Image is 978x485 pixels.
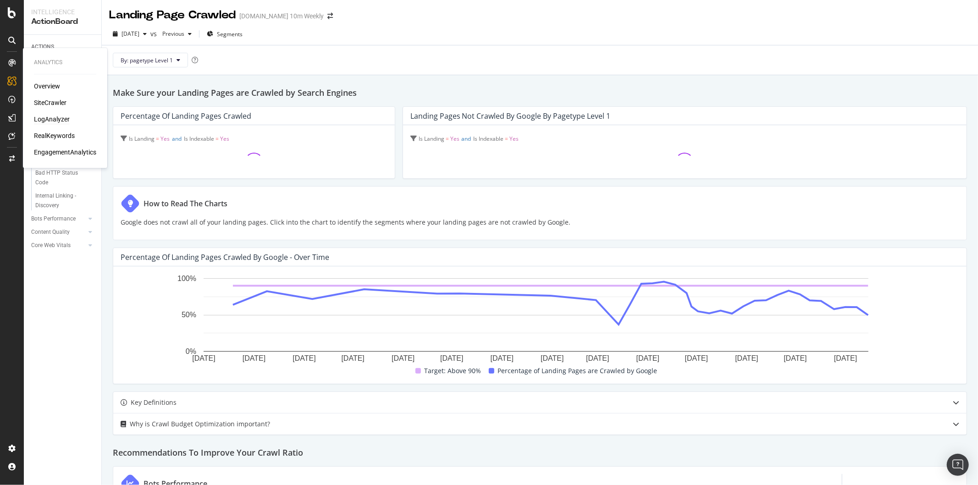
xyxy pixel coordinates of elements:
[31,241,71,250] div: Core Web Vitals
[160,135,170,143] span: Yes
[172,135,182,143] span: and
[34,148,96,157] a: EngagementAnalytics
[215,135,219,143] span: =
[735,355,758,363] text: [DATE]
[31,227,86,237] a: Content Quality
[159,30,184,38] span: Previous
[203,27,246,41] button: Segments
[392,355,414,363] text: [DATE]
[159,27,195,41] button: Previous
[31,214,76,224] div: Bots Performance
[113,442,967,459] h2: Recommendations To Improve Your Crawl Ratio
[35,168,87,187] div: Bad HTTP Status Code
[440,355,463,363] text: [DATE]
[293,355,315,363] text: [DATE]
[129,135,155,143] span: Is Landing
[217,30,243,38] span: Segments
[113,53,188,67] button: By: pagetype Level 1
[31,42,54,52] div: ACTIONS
[186,347,196,355] text: 0%
[34,99,66,108] a: SiteCrawler
[34,115,70,124] a: LogAnalyzer
[184,135,214,143] span: Is Indexable
[491,355,514,363] text: [DATE]
[498,365,658,376] span: Percentage of Landing Pages are Crawled by Google
[121,217,570,228] p: Google does not crawl all of your landing pages. Click into the chart to identify the segments wh...
[505,135,508,143] span: =
[410,111,611,121] div: Landing Pages not Crawled by Google by pagetype Level 1
[474,135,504,143] span: Is Indexable
[144,198,227,209] div: How to Read The Charts
[109,7,236,23] div: Landing Page Crawled
[784,355,807,363] text: [DATE]
[156,135,159,143] span: =
[31,241,86,250] a: Core Web Vitals
[131,397,177,408] div: Key Definitions
[121,56,173,64] span: By: pagetype Level 1
[31,7,94,17] div: Intelligence
[450,135,459,143] span: Yes
[685,355,708,363] text: [DATE]
[31,42,95,52] a: ACTIONS
[34,82,60,91] a: Overview
[510,135,519,143] span: Yes
[586,355,609,363] text: [DATE]
[31,227,70,237] div: Content Quality
[34,59,96,66] div: Analytics
[34,132,75,141] a: RealKeywords
[239,11,324,21] div: [DOMAIN_NAME] 10m Weekly
[834,355,857,363] text: [DATE]
[243,355,265,363] text: [DATE]
[419,135,444,143] span: Is Landing
[130,419,270,430] div: Why is Crawl Budget Optimization important?
[636,355,659,363] text: [DATE]
[327,13,333,19] div: arrow-right-arrow-left
[121,253,329,262] div: Percentage of Landing Pages Crawled by Google - Over Time
[31,17,94,27] div: ActionBoard
[341,355,364,363] text: [DATE]
[35,191,95,210] a: Internal Linking - Discovery
[541,355,564,363] text: [DATE]
[121,111,251,121] div: Percentage of Landing Pages Crawled
[462,135,471,143] span: and
[35,191,88,210] div: Internal Linking - Discovery
[113,86,967,99] h2: Make Sure your Landing Pages are Crawled by Search Engines
[947,454,969,476] div: Open Intercom Messenger
[122,30,139,38] span: 2025 Aug. 15th
[182,311,196,319] text: 50%
[31,214,86,224] a: Bots Performance
[177,275,196,282] text: 100%
[150,29,159,39] span: vs
[121,274,951,365] svg: A chart.
[425,365,481,376] span: Target: Above 90%
[35,168,95,187] a: Bad HTTP Status Code
[192,355,215,363] text: [DATE]
[446,135,449,143] span: =
[109,27,150,41] button: [DATE]
[220,135,229,143] span: Yes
